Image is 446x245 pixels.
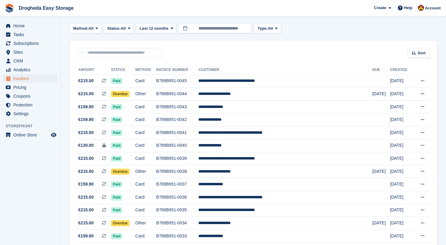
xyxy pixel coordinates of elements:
th: Invoice Number [156,65,198,75]
td: [DATE] [390,100,413,113]
th: Status [111,65,135,75]
td: B789B951-0040 [156,139,198,152]
span: Create [374,5,386,11]
td: [DATE] [390,230,413,243]
span: Storefront [5,123,60,129]
span: Last 12 months [139,25,168,32]
td: B789B951-0039 [156,152,198,165]
th: Due [372,65,390,75]
a: menu [3,101,57,109]
span: Protection [13,101,50,109]
span: Paid [111,156,122,162]
span: €215.00 [78,168,94,175]
span: €215.00 [78,194,94,200]
span: €130.00 [78,142,94,149]
span: All [121,25,126,32]
span: All [89,25,94,32]
td: B789B951-0037 [156,178,198,191]
span: Help [404,5,412,11]
td: Other [135,165,156,178]
span: €215.00 [78,220,94,226]
img: stora-icon-8386f47178a22dfd0bd8f6a31ec36ba5ce8667c1dd55bd0f319d3a0aa187defe.svg [5,4,14,13]
td: Card [135,204,156,217]
span: Type: [257,25,268,32]
td: Other [135,217,156,230]
a: menu [3,83,57,92]
span: CRM [13,57,50,65]
span: Overdue [111,91,129,97]
a: menu [3,22,57,30]
span: Paid [111,104,122,110]
th: Created [390,65,413,75]
span: Coupons [13,92,50,100]
span: All [268,25,273,32]
span: €159.90 [78,181,94,187]
td: B789B951-0033 [156,230,198,243]
span: Paid [111,117,122,123]
td: [DATE] [390,126,413,139]
button: Last 12 months [136,24,176,34]
span: Status: [107,25,121,32]
img: Conor Farrelly [418,5,424,11]
span: Paid [111,143,122,149]
span: €215.00 [78,129,94,136]
td: Card [135,152,156,165]
span: €159.90 [78,233,94,239]
span: €215.00 [78,78,94,84]
td: [DATE] [390,191,413,204]
button: Status: All [104,24,134,34]
span: €215.00 [78,155,94,162]
td: [DATE] [390,75,413,88]
span: Analytics [13,65,50,74]
span: Paid [111,181,122,187]
td: [DATE] [372,217,390,230]
td: B789B951-0043 [156,100,198,113]
span: Subscriptions [13,39,50,48]
td: B789B951-0034 [156,217,198,230]
td: [DATE] [390,88,413,101]
span: Home [13,22,50,30]
button: Method: All [70,24,102,34]
td: [DATE] [372,88,390,101]
button: Type: All [254,24,281,34]
span: €215.00 [78,91,94,97]
span: Account [425,5,441,11]
td: Card [135,75,156,88]
span: Paid [111,130,122,136]
span: €159.90 [78,104,94,110]
td: [DATE] [390,113,413,126]
a: menu [3,39,57,48]
td: [DATE] [390,152,413,165]
th: Method [135,65,156,75]
td: [DATE] [390,139,413,152]
a: menu [3,74,57,83]
span: Overdue [111,220,129,226]
td: Card [135,191,156,204]
span: Paid [111,78,122,84]
td: B789B951-0036 [156,191,198,204]
span: €215.00 [78,207,94,213]
td: [DATE] [390,178,413,191]
a: menu [3,131,57,139]
span: Sites [13,48,50,56]
span: Paid [111,207,122,213]
span: Online Store [13,131,50,139]
td: B789B951-0041 [156,126,198,139]
span: €159.90 [78,116,94,123]
td: Other [135,88,156,101]
span: Invoices [13,74,50,83]
a: menu [3,57,57,65]
span: Overdue [111,169,129,175]
td: [DATE] [390,204,413,217]
span: Paid [111,194,122,200]
td: Card [135,126,156,139]
a: menu [3,109,57,118]
td: [DATE] [372,165,390,178]
td: [DATE] [390,217,413,230]
td: B789B951-0035 [156,204,198,217]
td: Card [135,139,156,152]
td: [DATE] [390,165,413,178]
span: Settings [13,109,50,118]
td: B789B951-0044 [156,88,198,101]
a: Drogheda Easy Storage [16,3,76,13]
